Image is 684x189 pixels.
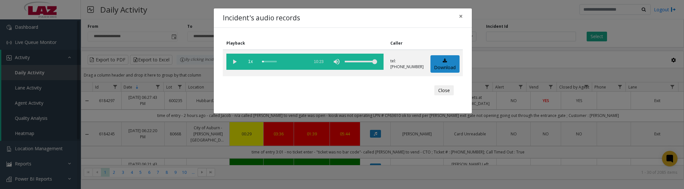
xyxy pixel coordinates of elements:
[390,58,424,70] p: tel:[PHONE_NUMBER]
[459,12,463,21] span: ×
[223,13,300,23] h4: Incident's audio records
[454,8,467,24] button: Close
[387,37,427,50] th: Caller
[434,85,454,96] button: Close
[262,54,306,70] div: scrub bar
[345,54,377,70] div: volume level
[430,55,460,73] a: Download
[243,54,259,70] span: playback speed button
[223,37,387,50] th: Playback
